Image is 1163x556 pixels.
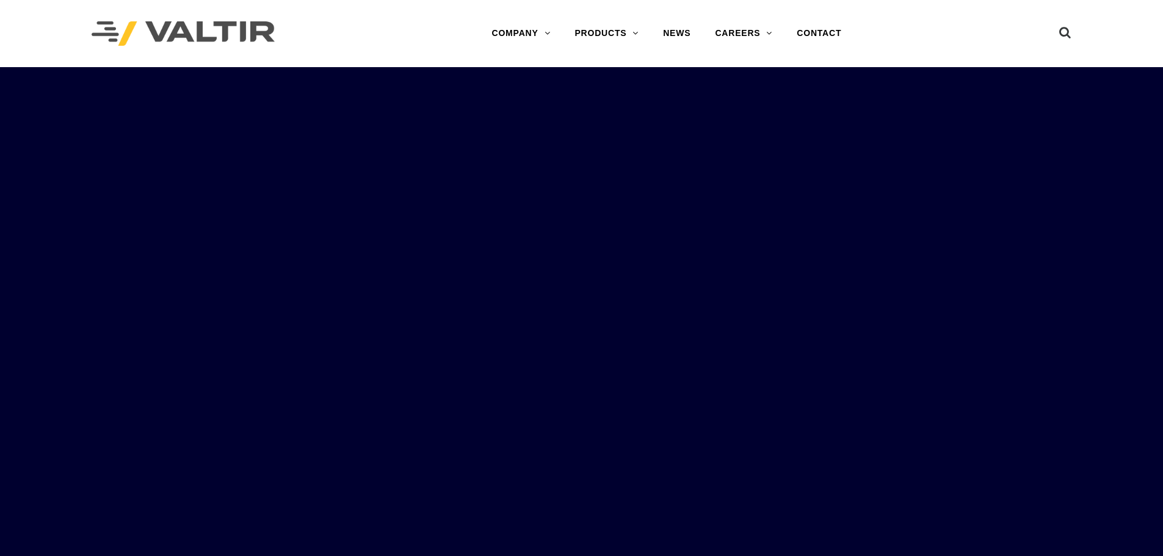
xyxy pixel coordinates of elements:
a: COMPANY [479,21,562,46]
img: Valtir [92,21,275,46]
a: PRODUCTS [562,21,651,46]
a: CONTACT [784,21,853,46]
a: CAREERS [703,21,784,46]
a: NEWS [651,21,703,46]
